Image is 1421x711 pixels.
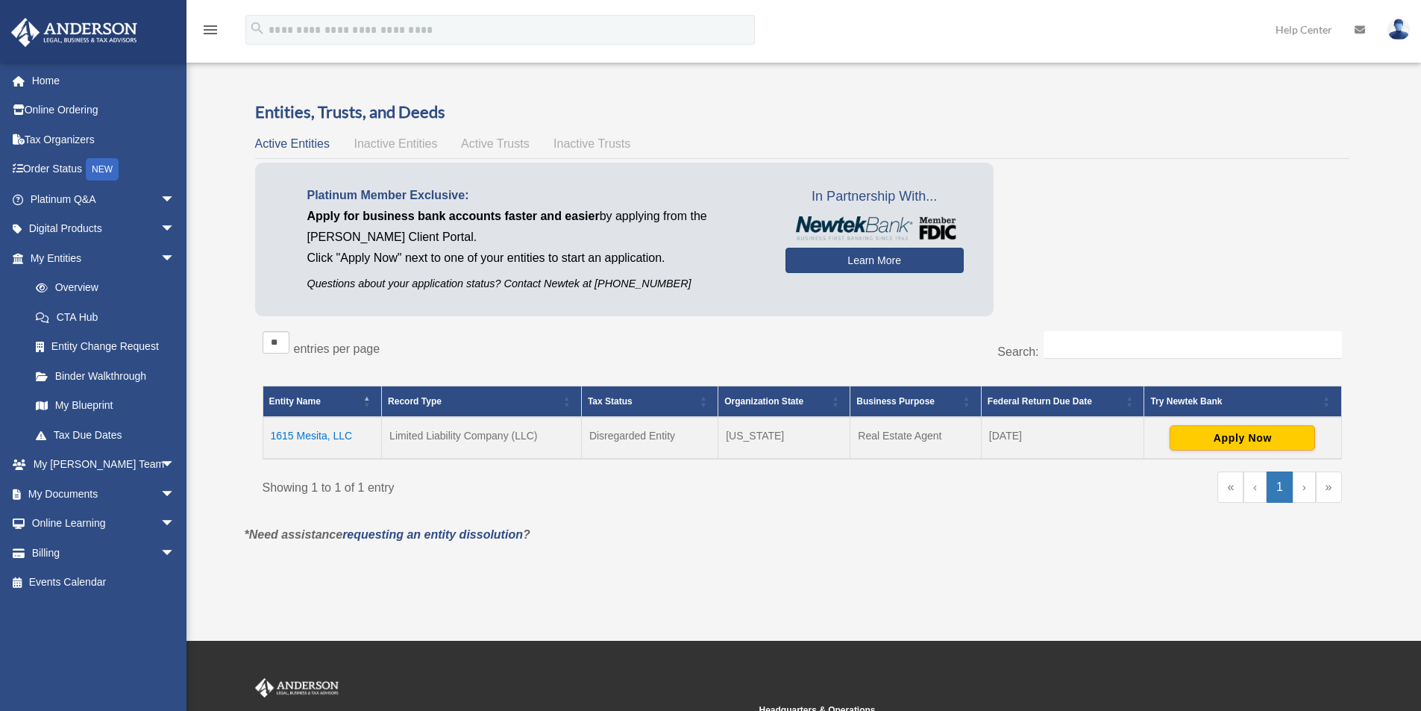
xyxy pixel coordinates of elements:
[269,396,321,407] span: Entity Name
[307,206,763,248] p: by applying from the [PERSON_NAME] Client Portal.
[981,386,1144,418] th: Federal Return Due Date: Activate to sort
[856,396,935,407] span: Business Purpose
[307,248,763,269] p: Click "Apply Now" next to one of your entities to start an application.
[307,275,763,293] p: Questions about your application status? Contact Newtek at [PHONE_NUMBER]
[245,528,530,541] em: *Need assistance ?
[160,479,190,510] span: arrow_drop_down
[21,391,190,421] a: My Blueprint
[10,125,198,154] a: Tax Organizers
[382,386,582,418] th: Record Type: Activate to sort
[785,248,964,273] a: Learn More
[988,396,1092,407] span: Federal Return Due Date
[850,417,981,459] td: Real Estate Agent
[1316,472,1342,503] a: Last
[1150,392,1318,410] div: Try Newtek Bank
[307,210,600,222] span: Apply for business bank accounts faster and easier
[718,417,850,459] td: [US_STATE]
[160,214,190,245] span: arrow_drop_down
[461,137,530,150] span: Active Trusts
[10,568,198,598] a: Events Calendar
[981,417,1144,459] td: [DATE]
[21,420,190,450] a: Tax Due Dates
[21,332,190,362] a: Entity Change Request
[10,538,198,568] a: Billingarrow_drop_down
[10,95,198,125] a: Online Ordering
[86,158,119,181] div: NEW
[10,184,198,214] a: Platinum Q&Aarrow_drop_down
[382,417,582,459] td: Limited Liability Company (LLC)
[255,137,330,150] span: Active Entities
[201,21,219,39] i: menu
[263,417,382,459] td: 1615 Mesita, LLC
[263,386,382,418] th: Entity Name: Activate to invert sorting
[252,678,342,698] img: Anderson Advisors Platinum Portal
[160,450,190,480] span: arrow_drop_down
[10,154,198,185] a: Order StatusNEW
[249,20,266,37] i: search
[588,396,633,407] span: Tax Status
[160,184,190,215] span: arrow_drop_down
[1144,386,1341,418] th: Try Newtek Bank : Activate to sort
[785,185,964,209] span: In Partnership With...
[1267,472,1293,503] a: 1
[160,243,190,274] span: arrow_drop_down
[724,396,803,407] span: Organization State
[793,216,956,240] img: NewtekBankLogoSM.png
[21,273,183,303] a: Overview
[160,509,190,539] span: arrow_drop_down
[354,137,437,150] span: Inactive Entities
[581,417,718,459] td: Disregarded Entity
[10,479,198,509] a: My Documentsarrow_drop_down
[10,243,190,273] a: My Entitiesarrow_drop_down
[21,361,190,391] a: Binder Walkthrough
[997,345,1038,358] label: Search:
[388,396,442,407] span: Record Type
[201,26,219,39] a: menu
[294,342,380,355] label: entries per page
[850,386,981,418] th: Business Purpose: Activate to sort
[10,509,198,539] a: Online Learningarrow_drop_down
[1387,19,1410,40] img: User Pic
[21,302,190,332] a: CTA Hub
[7,18,142,47] img: Anderson Advisors Platinum Portal
[553,137,630,150] span: Inactive Trusts
[581,386,718,418] th: Tax Status: Activate to sort
[255,101,1349,124] h3: Entities, Trusts, and Deeds
[718,386,850,418] th: Organization State: Activate to sort
[10,450,198,480] a: My [PERSON_NAME] Teamarrow_drop_down
[10,214,198,244] a: Digital Productsarrow_drop_down
[1170,425,1315,451] button: Apply Now
[342,528,523,541] a: requesting an entity dissolution
[307,185,763,206] p: Platinum Member Exclusive:
[1243,472,1267,503] a: Previous
[1293,472,1316,503] a: Next
[1217,472,1243,503] a: First
[10,66,198,95] a: Home
[263,472,791,498] div: Showing 1 to 1 of 1 entry
[160,538,190,569] span: arrow_drop_down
